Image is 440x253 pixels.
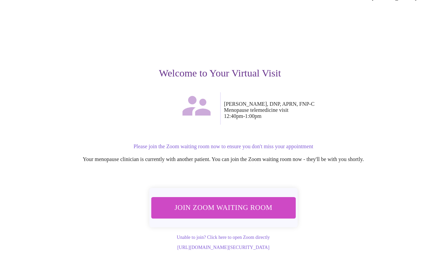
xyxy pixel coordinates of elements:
[12,67,428,79] h3: Welcome to Your Virtual Visit
[177,235,270,240] a: Unable to join? Click here to open Zoom directly
[19,144,428,150] p: Please join the Zoom waiting room now to ensure you don't miss your appointment
[224,101,428,119] p: [PERSON_NAME], DNP, APRN, FNP-C Menopause telemedicine visit 12:40pm - 1:00pm
[177,245,269,250] a: [URL][DOMAIN_NAME][SECURITY_DATA]
[151,197,296,218] button: Join Zoom Waiting Room
[19,156,428,162] p: Your menopause clinician is currently with another patient. You can join the Zoom waiting room no...
[160,201,287,214] span: Join Zoom Waiting Room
